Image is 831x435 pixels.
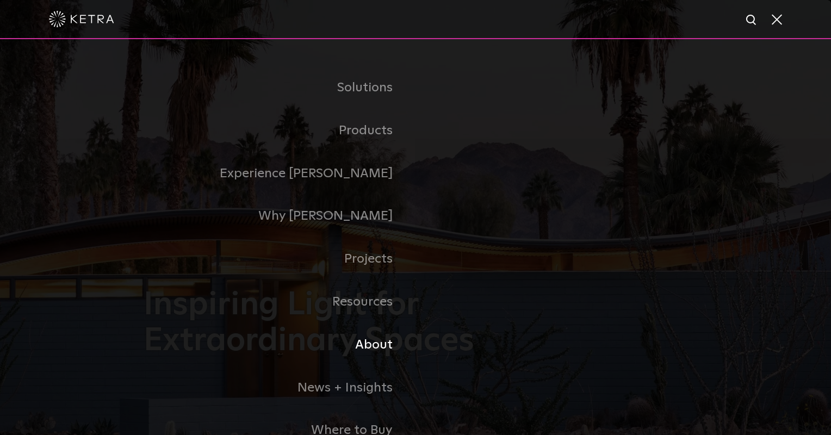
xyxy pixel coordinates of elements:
[144,109,415,152] a: Products
[144,281,415,324] a: Resources
[144,152,415,195] a: Experience [PERSON_NAME]
[144,238,415,281] a: Projects
[144,195,415,238] a: Why [PERSON_NAME]
[144,66,415,109] a: Solutions
[745,14,759,27] img: search icon
[144,324,415,366] a: About
[144,366,415,409] a: News + Insights
[49,11,114,27] img: ketra-logo-2019-white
